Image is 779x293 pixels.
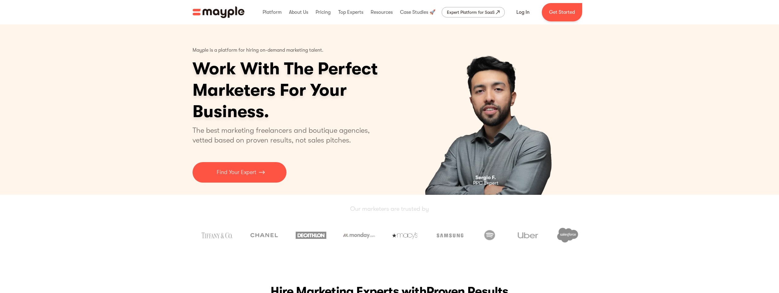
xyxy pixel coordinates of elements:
img: Mayple logo [193,6,245,18]
p: Mayple is a platform for hiring on-demand marketing talent. [193,43,324,58]
h1: Work With The Perfect Marketers For Your Business. [193,58,425,122]
p: The best marketing freelancers and boutique agencies, vetted based on proven results, not sales p... [193,125,377,145]
a: Get Started [542,3,582,21]
p: Find Your Expert [217,168,256,176]
a: Expert Platform for SaaS [442,7,505,17]
a: Log In [509,5,537,20]
a: Find Your Expert [193,162,287,183]
div: Expert Platform for SaaS [447,9,495,16]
